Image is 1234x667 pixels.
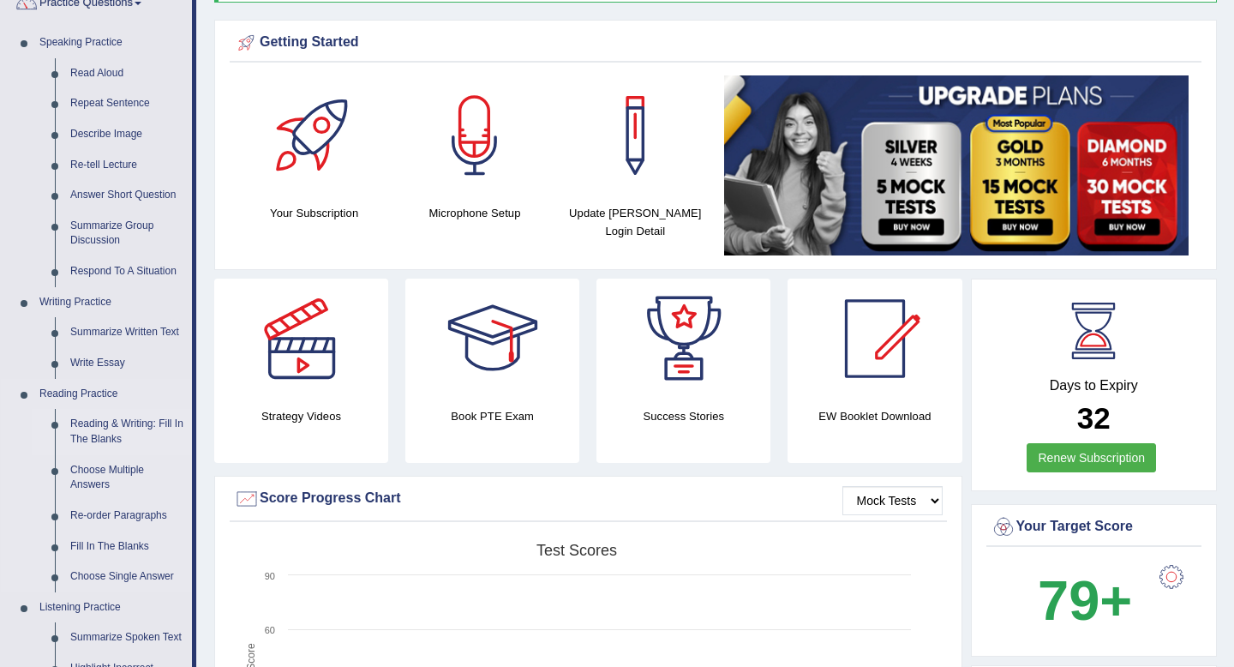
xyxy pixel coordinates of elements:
a: Repeat Sentence [63,88,192,119]
a: Summarize Group Discussion [63,211,192,256]
h4: Success Stories [596,407,770,425]
a: Read Aloud [63,58,192,89]
a: Speaking Practice [32,27,192,58]
h4: Strategy Videos [214,407,388,425]
a: Re-tell Lecture [63,150,192,181]
a: Writing Practice [32,287,192,318]
a: Summarize Spoken Text [63,622,192,653]
text: 90 [265,571,275,581]
a: Renew Subscription [1027,443,1156,472]
h4: Days to Expiry [991,378,1198,394]
a: Listening Practice [32,592,192,623]
div: Score Progress Chart [234,486,943,512]
a: Reading & Writing: Fill In The Blanks [63,409,192,454]
div: Your Target Score [991,514,1198,540]
h4: Book PTE Exam [405,407,579,425]
text: 60 [265,625,275,635]
tspan: Test scores [536,542,617,559]
h4: Microphone Setup [403,204,546,222]
a: Write Essay [63,348,192,379]
a: Describe Image [63,119,192,150]
h4: Update [PERSON_NAME] Login Detail [564,204,707,240]
a: Choose Single Answer [63,562,192,592]
a: Summarize Written Text [63,317,192,348]
b: 79+ [1038,569,1132,632]
h4: EW Booklet Download [788,407,961,425]
a: Re-order Paragraphs [63,501,192,532]
img: small5.jpg [724,75,1189,255]
a: Answer Short Question [63,180,192,211]
a: Fill In The Blanks [63,532,192,562]
h4: Your Subscription [243,204,386,222]
b: 32 [1077,401,1111,435]
a: Choose Multiple Answers [63,455,192,501]
a: Respond To A Situation [63,256,192,287]
a: Reading Practice [32,379,192,410]
div: Getting Started [234,30,1197,56]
